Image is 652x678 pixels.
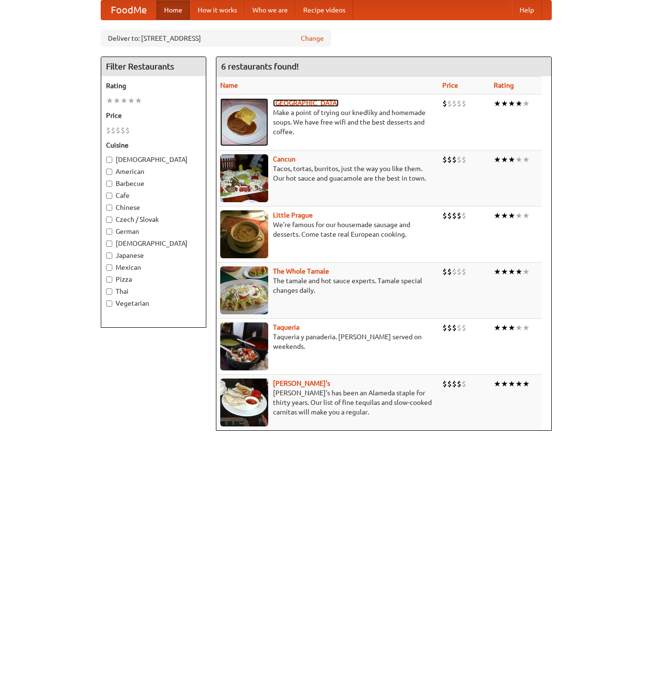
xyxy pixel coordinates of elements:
[301,34,324,43] a: Change
[106,140,201,150] h5: Cuisine
[106,169,112,175] input: American
[508,379,515,389] li: ★
[494,322,501,333] li: ★
[515,266,522,277] li: ★
[515,154,522,165] li: ★
[135,95,142,106] li: ★
[190,0,245,20] a: How it works
[273,155,296,163] a: Cancun
[106,217,112,223] input: Czech / Slovak
[220,164,435,183] p: Tacos, tortas, burritos, just the way you like them. Our hot sauce and guacamole are the best in ...
[106,181,112,187] input: Barbecue
[457,98,462,109] li: $
[442,322,447,333] li: $
[457,210,462,221] li: $
[457,154,462,165] li: $
[120,125,125,136] li: $
[120,95,128,106] li: ★
[106,111,201,120] h5: Price
[106,227,201,236] label: German
[457,322,462,333] li: $
[106,229,112,235] input: German
[462,98,466,109] li: $
[106,95,113,106] li: ★
[462,266,466,277] li: $
[106,179,201,188] label: Barbecue
[273,99,339,107] b: [GEOGRAPHIC_DATA]
[447,98,452,109] li: $
[220,322,268,370] img: taqueria.jpg
[494,154,501,165] li: ★
[106,167,201,176] label: American
[273,323,299,331] a: Taqueria
[101,57,206,76] h4: Filter Restaurants
[512,0,542,20] a: Help
[220,276,435,295] p: The tamale and hot sauce experts. Tamale special changes daily.
[106,251,201,260] label: Japanese
[106,215,201,224] label: Czech / Slovak
[106,264,112,271] input: Mexican
[220,332,435,351] p: Taqueria y panaderia. [PERSON_NAME] served on weekends.
[220,81,238,89] a: Name
[128,95,135,106] li: ★
[501,322,508,333] li: ★
[462,322,466,333] li: $
[457,266,462,277] li: $
[462,210,466,221] li: $
[106,263,201,272] label: Mexican
[106,275,201,284] label: Pizza
[501,98,508,109] li: ★
[462,154,466,165] li: $
[220,108,435,137] p: Make a point of trying our knedlíky and homemade soups. We have free wifi and the best desserts a...
[273,267,329,275] a: The Whole Tamale
[156,0,190,20] a: Home
[106,81,201,91] h5: Rating
[296,0,353,20] a: Recipe videos
[106,241,112,247] input: [DEMOGRAPHIC_DATA]
[106,155,201,164] label: [DEMOGRAPHIC_DATA]
[220,388,435,417] p: [PERSON_NAME]'s has been an Alameda staple for thirty years. Our list of fine tequilas and slow-c...
[501,266,508,277] li: ★
[220,154,268,202] img: cancun.jpg
[221,62,299,71] ng-pluralize: 6 restaurants found!
[106,253,112,259] input: Japanese
[494,98,501,109] li: ★
[522,266,530,277] li: ★
[508,210,515,221] li: ★
[501,379,508,389] li: ★
[494,266,501,277] li: ★
[273,379,330,387] a: [PERSON_NAME]'s
[462,379,466,389] li: $
[442,81,458,89] a: Price
[452,379,457,389] li: $
[515,379,522,389] li: ★
[106,300,112,307] input: Vegetarian
[106,203,201,212] label: Chinese
[442,210,447,221] li: $
[106,193,112,199] input: Cafe
[452,154,457,165] li: $
[447,379,452,389] li: $
[116,125,120,136] li: $
[508,98,515,109] li: ★
[494,379,501,389] li: ★
[508,266,515,277] li: ★
[515,210,522,221] li: ★
[113,95,120,106] li: ★
[452,266,457,277] li: $
[442,98,447,109] li: $
[442,266,447,277] li: $
[447,266,452,277] li: $
[220,220,435,239] p: We're famous for our housemade sausage and desserts. Come taste real European cooking.
[106,205,112,211] input: Chinese
[522,210,530,221] li: ★
[111,125,116,136] li: $
[442,154,447,165] li: $
[106,288,112,295] input: Thai
[273,211,313,219] a: Little Prague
